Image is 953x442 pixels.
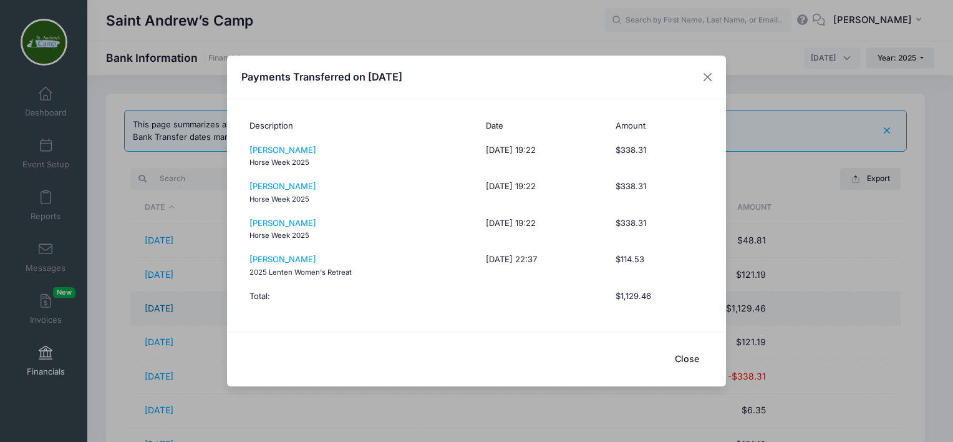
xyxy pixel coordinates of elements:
[610,114,712,138] th: Amount
[610,284,712,308] th: $1,129.46
[241,69,402,84] h4: Payments Transferred on [DATE]
[249,268,352,277] small: 2025 Lenten Women's Retreat
[662,346,712,373] button: Close
[249,158,309,167] small: Horse Week 2025
[480,114,610,138] th: Date
[249,254,316,264] a: [PERSON_NAME]
[249,145,316,155] a: [PERSON_NAME]
[610,138,712,175] td: $338.31
[610,175,712,212] td: $338.31
[241,114,480,138] th: Description
[480,211,610,248] td: [DATE] 19:22
[610,211,712,248] td: $338.31
[241,284,480,308] th: Total:
[249,231,309,240] small: Horse Week 2025
[610,248,712,285] td: $114.53
[480,248,610,285] td: [DATE] 22:37
[697,66,719,89] button: Close
[480,138,610,175] td: [DATE] 19:22
[249,218,316,228] a: [PERSON_NAME]
[480,175,610,212] td: [DATE] 19:22
[249,195,309,204] small: Horse Week 2025
[249,181,316,191] a: [PERSON_NAME]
